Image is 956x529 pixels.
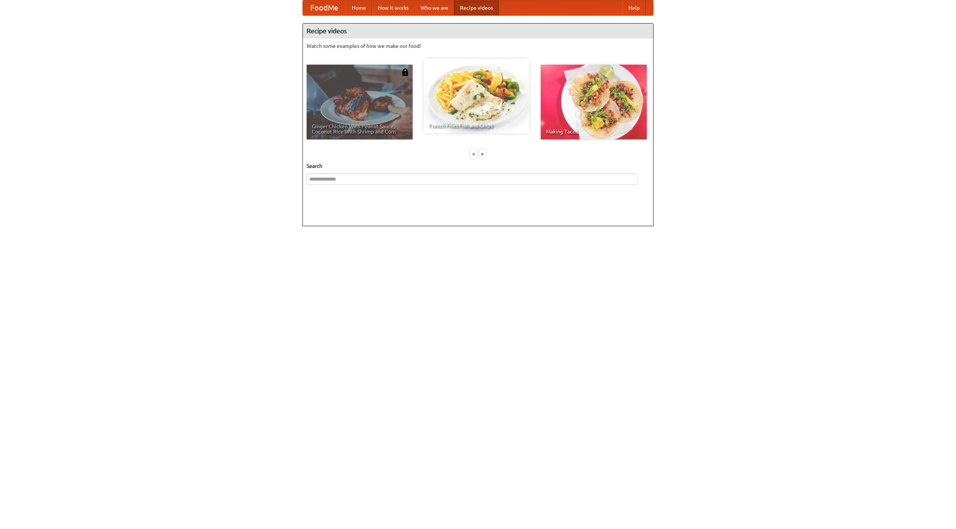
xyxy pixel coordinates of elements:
a: Who we are [415,0,454,15]
div: « [470,149,477,159]
h5: Search [307,162,649,170]
a: Making Tacos [541,65,647,139]
img: 483408.png [401,68,409,76]
span: Making Tacos [546,129,642,134]
p: Watch some examples of how we make our food! [307,42,649,50]
span: French Fries Fish and Chips [429,123,524,128]
a: Help [623,0,646,15]
a: Recipe videos [454,0,499,15]
a: French Fries Fish and Chips [423,59,530,133]
a: How it works [372,0,415,15]
h4: Recipe videos [303,24,653,39]
a: FoodMe [303,0,346,15]
div: » [479,149,486,159]
a: Home [346,0,372,15]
